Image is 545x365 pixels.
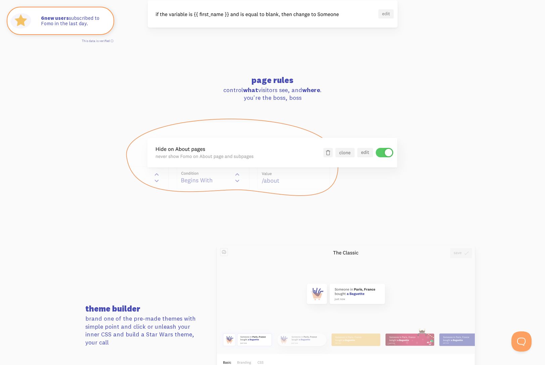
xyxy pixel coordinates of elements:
h3: page rules [85,76,460,84]
strong: what [243,86,258,94]
h3: theme builder [85,305,205,313]
img: template-rules-4e8edb3b167c915cb1aaaf59280f2ab67a7c53d86f64bb54de29b0587e5a560c.svg [148,0,398,28]
strong: new users [41,15,69,21]
p: subscribed to Fomo in the last day. [41,15,107,27]
img: page-rules-0e6b0490dd9ebfa6481ad8a672f286f7ba4a809a3b6b3563619a710f1e9325c7.png [125,118,420,197]
iframe: Help Scout Beacon - Open [511,331,532,352]
strong: where [302,86,320,94]
a: This data is verified ⓘ [82,39,113,43]
img: Fomo [9,9,33,33]
p: control visitors see, and . you're the boss, boss [85,86,460,102]
span: 6 [41,15,44,21]
p: brand one of the pre-made themes with simple point and click or unleash your inner CSS and build ... [85,315,205,346]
